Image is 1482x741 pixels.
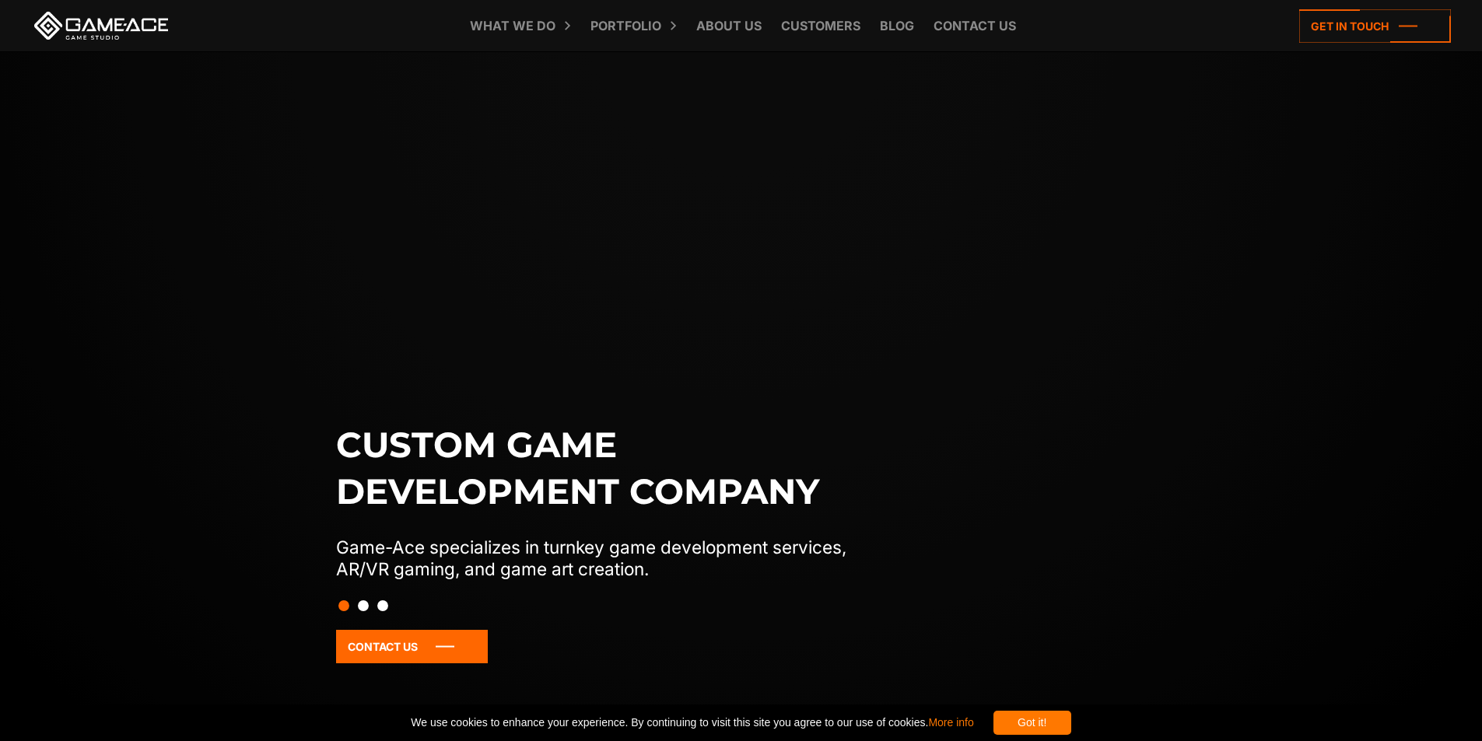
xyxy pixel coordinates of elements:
[993,711,1071,735] div: Got it!
[1299,9,1451,43] a: Get in touch
[377,592,388,619] button: Slide 3
[411,711,973,735] span: We use cookies to enhance your experience. By continuing to visit this site you agree to our use ...
[336,421,879,515] h1: Custom game development company
[336,630,488,663] a: Contact Us
[358,592,369,619] button: Slide 2
[928,716,973,729] a: More info
[338,592,349,619] button: Slide 1
[336,537,879,580] p: Game-Ace specializes in turnkey game development services, AR/VR gaming, and game art creation.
